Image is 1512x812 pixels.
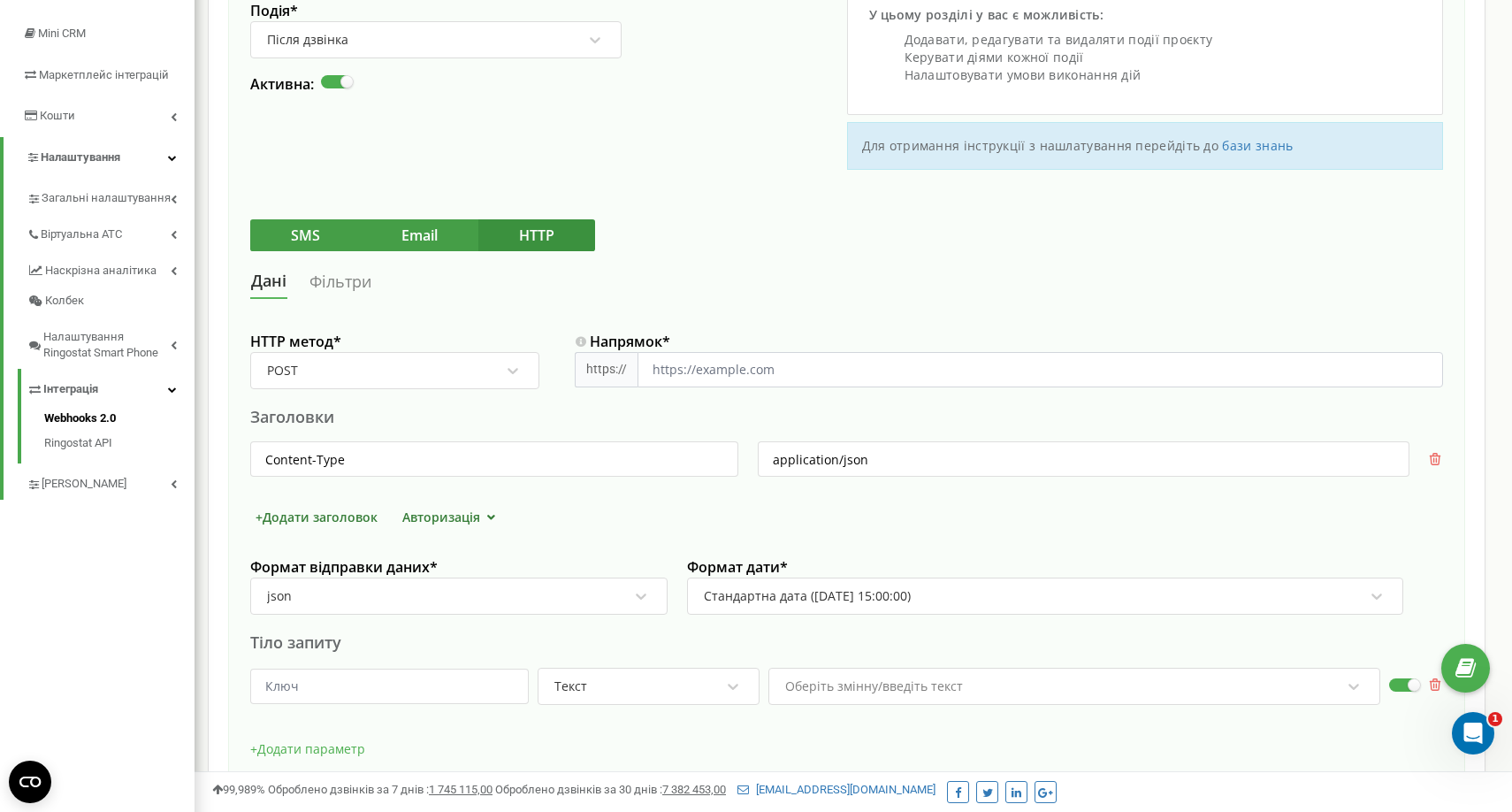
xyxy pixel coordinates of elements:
[662,783,726,796] u: 7 382 453,00
[250,508,383,526] button: +Додати заголовок
[1488,712,1502,726] span: 1
[4,137,195,179] a: Налаштування
[250,406,1443,428] div: Заголовки
[27,369,195,405] a: Інтеграція
[250,219,361,251] button: SMS
[758,441,1409,477] input: значення
[704,588,911,604] div: Стандартна дата ([DATE] 15:00:00)
[737,783,935,796] a: [EMAIL_ADDRESS][DOMAIN_NAME]
[250,558,668,578] label: Формат відправки даних *
[250,441,738,477] input: ім'я
[250,265,287,299] a: Дані
[27,178,195,214] a: Загальні налаштування
[309,265,372,298] a: Фільтри
[687,558,1402,578] label: Формат дати *
[40,109,75,122] span: Кошти
[42,190,171,207] span: Загальні налаштування
[1452,712,1494,755] iframe: Intercom live chat
[43,381,98,398] span: Інтеграція
[39,68,169,81] span: Маркетплейс інтеграцій
[41,226,122,243] span: Віртуальна АТС
[361,219,478,251] button: Email
[9,761,51,803] button: Open CMP widget
[267,31,348,47] div: Після дзвінка
[785,680,963,693] div: Оберіть змінну/введіть текст
[397,508,506,526] button: Авторизація
[38,27,86,40] span: Mini CRM
[250,75,314,95] label: Активна:
[45,293,84,310] span: Колбек
[27,250,195,287] a: Наскрізна аналітика
[42,476,126,493] span: [PERSON_NAME]
[495,783,726,796] span: Оброблено дзвінків за 30 днів :
[1222,137,1293,154] a: бази знань
[27,317,195,369] a: Налаштування Ringostat Smart Phone
[869,6,1422,24] p: У цьому розділі у вас є можливість:
[267,588,292,604] div: json
[554,678,587,694] div: Текст
[27,286,195,317] a: Колбек
[44,431,195,452] a: Ringostat API
[45,263,157,280] span: Наскрізна аналітика
[575,333,1443,352] label: Напрямок *
[478,219,595,251] button: HTTP
[250,333,539,352] label: HTTP метод *
[44,410,195,432] a: Webhooks 2.0
[250,632,1443,654] div: Тіло запиту
[429,783,493,796] u: 1 745 115,00
[250,736,365,762] button: +Додати параметр
[905,49,1422,66] li: Керувати діями кожної події
[250,2,622,21] label: Подія *
[638,352,1443,387] input: https://example.com
[27,214,195,250] a: Віртуальна АТС
[862,137,1429,155] p: Для отримання інструкції з нашлатування перейдіть до
[905,31,1422,49] li: Додавати, редагувати та видаляти події проєкту
[43,329,171,362] span: Налаштування Ringostat Smart Phone
[27,463,195,500] a: [PERSON_NAME]
[268,783,493,796] span: Оброблено дзвінків за 7 днів :
[575,352,637,387] div: https://
[905,66,1422,84] li: Налаштовувати умови виконання дій
[212,783,265,796] span: 99,989%
[41,150,120,164] span: Налаштування
[267,363,298,379] div: POST
[250,669,529,704] input: Ключ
